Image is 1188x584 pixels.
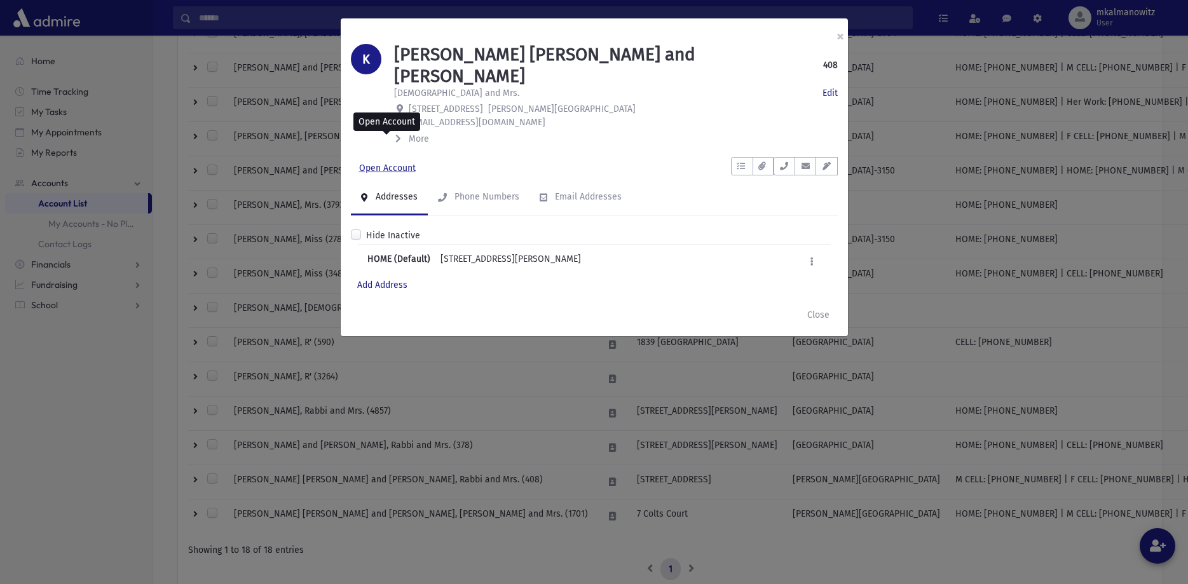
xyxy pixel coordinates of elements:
button: Close [799,303,838,326]
strong: 408 [823,58,838,72]
button: × [826,18,854,54]
button: More [394,132,430,146]
span: [PERSON_NAME][GEOGRAPHIC_DATA] [488,104,636,114]
a: Phone Numbers [428,180,529,215]
a: Edit [823,86,838,100]
span: [EMAIL_ADDRESS][DOMAIN_NAME] [408,117,545,128]
a: Addresses [351,180,428,215]
div: Email Addresses [552,191,622,202]
a: Email Addresses [529,180,632,215]
p: [DEMOGRAPHIC_DATA] and Mrs. [394,86,519,100]
div: Open Account [353,112,420,131]
div: [STREET_ADDRESS][PERSON_NAME] [440,252,581,271]
a: Add Address [357,280,407,290]
b: HOME (Default) [367,252,430,271]
label: Hide Inactive [366,229,420,242]
h1: [PERSON_NAME] [PERSON_NAME] and [PERSON_NAME] [394,44,823,86]
div: Phone Numbers [452,191,519,202]
a: Open Account [351,157,424,180]
span: [STREET_ADDRESS] [409,104,483,114]
div: Addresses [373,191,418,202]
span: More [409,133,429,144]
div: K [351,44,381,74]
